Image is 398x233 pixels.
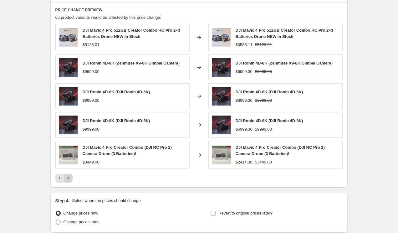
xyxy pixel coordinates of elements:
[255,159,272,165] strike: $3449.00
[212,58,231,77] img: f7e8d709e1ec1a5705e1939068d95db8_ultra_80x.jpg
[83,97,99,104] div: $9999.00
[83,145,172,156] span: DJI Mavic 4 Pro Creator Combo (DJI RC Pro 2) Camera Drone (3 Batteries)/
[236,159,253,165] div: $2414.30
[218,211,273,215] span: Revert to original prices later?
[72,198,140,204] p: Select when the prices should change
[83,69,99,75] div: $9999.00
[59,87,78,106] img: f7e8d709e1ec1a5705e1939068d95db8_ultra_80x.jpg
[83,126,99,132] div: $9999.00
[59,28,78,47] img: s-l500_c5994ab1-c71a-43ad-8e52-b8af57fbdec8_80x.webp
[212,146,231,164] img: s-l500_80x.webp
[255,97,272,104] strike: $9999.00
[212,116,231,134] img: f7e8d709e1ec1a5705e1939068d95db8_ultra_80x.jpg
[236,97,253,104] div: $6999.30
[236,118,303,123] span: DJI Ronin 4D-8K (DJI Ronin 4D-8K)
[212,87,231,106] img: f7e8d709e1ec1a5705e1939068d95db8_ultra_80x.jpg
[83,61,180,65] span: DJI Ronin 4D-8K (Zenmuse X9-8K Gimbal Camera)
[64,211,98,215] span: Change prices now
[236,42,253,48] div: $3586.11
[236,28,333,39] span: DJI Mavic 4 Pro 512GB Creator Combo RC Pro 2+3 Batteries Drone NEW In Stock
[59,146,78,164] img: s-l500_80x.webp
[59,58,78,77] img: f7e8d709e1ec1a5705e1939068d95db8_ultra_80x.jpg
[236,90,303,94] span: DJI Ronin 4D-8K (DJI Ronin 4D-6K)
[255,126,272,132] strike: $9999.00
[236,61,333,65] span: DJI Ronin 4D-8K (Zenmuse X9-8K Gimbal Camera)
[212,28,231,47] img: s-l500_c5994ab1-c71a-43ad-8e52-b8af57fbdec8_80x.webp
[236,145,325,156] span: DJI Mavic 4 Pro Creator Combo (DJI RC Pro 2) Camera Drone (3 Batteries)/
[83,28,180,39] span: DJI Mavic 4 Pro 512GB Creator Combo RC Pro 2+3 Batteries Drone NEW In Stock
[83,159,99,165] div: $3449.00
[236,126,253,132] div: $6999.30
[83,42,99,48] div: $5123.01
[55,198,70,204] h2: Step 4.
[55,8,343,13] h6: PRICE CHANGE PREVIEW
[64,220,99,224] span: Change prices later
[83,90,150,94] span: DJI Ronin 4D-8K (DJI Ronin 4D-6K)
[55,174,73,183] nav: Pagination
[55,174,64,183] button: Previous
[255,69,272,75] strike: $9999.00
[236,69,253,75] div: $6999.30
[59,116,78,134] img: f7e8d709e1ec1a5705e1939068d95db8_ultra_80x.jpg
[83,118,150,123] span: DJI Ronin 4D-8K (DJI Ronin 4D-8K)
[64,174,73,183] button: Next
[55,15,161,20] span: 65 product variants would be affected by this price change:
[255,42,272,48] strike: $5123.01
